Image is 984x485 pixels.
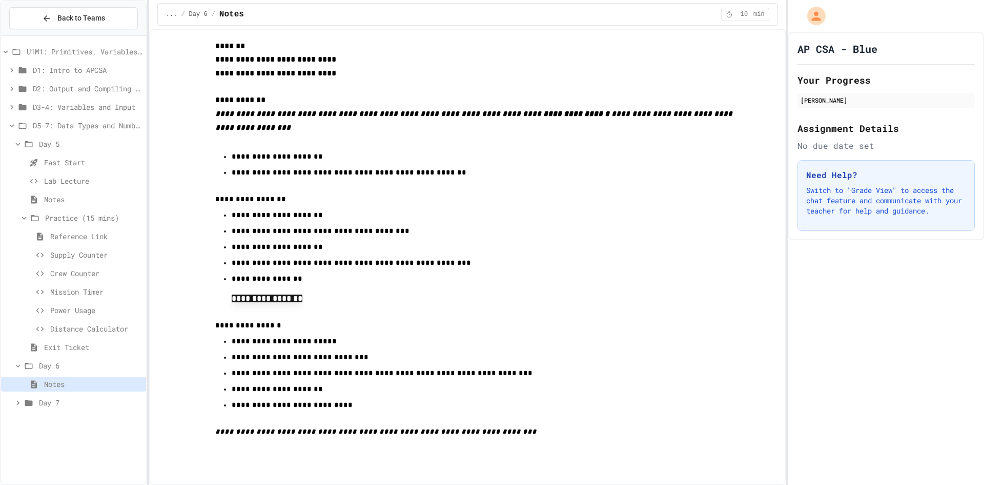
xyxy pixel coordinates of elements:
[797,121,975,135] h2: Assignment Details
[212,10,215,18] span: /
[44,342,142,353] span: Exit Ticket
[33,120,142,131] span: D5-7: Data Types and Number Calculations
[806,169,966,181] h3: Need Help?
[796,4,828,28] div: My Account
[50,305,142,316] span: Power Usage
[33,83,142,94] span: D2: Output and Compiling Code
[39,139,142,149] span: Day 5
[753,10,765,18] span: min
[39,360,142,371] span: Day 6
[44,194,142,205] span: Notes
[736,10,752,18] span: 10
[44,176,142,186] span: Lab Lecture
[27,46,142,57] span: U1M1: Primitives, Variables, Basic I/O
[50,231,142,242] span: Reference Link
[50,286,142,297] span: Mission Timer
[39,397,142,408] span: Day 7
[797,140,975,152] div: No due date set
[33,102,142,112] span: D3-4: Variables and Input
[44,157,142,168] span: Fast Start
[33,65,142,75] span: D1: Intro to APCSA
[797,42,877,56] h1: AP CSA - Blue
[166,10,177,18] span: ...
[50,249,142,260] span: Supply Counter
[45,212,142,223] span: Practice (15 mins)
[57,13,105,24] span: Back to Teams
[50,323,142,334] span: Distance Calculator
[9,7,138,29] button: Back to Teams
[219,8,244,21] span: Notes
[797,73,975,87] h2: Your Progress
[189,10,208,18] span: Day 6
[50,268,142,279] span: Crew Counter
[181,10,184,18] span: /
[806,185,966,216] p: Switch to "Grade View" to access the chat feature and communicate with your teacher for help and ...
[801,95,972,105] div: [PERSON_NAME]
[44,379,142,390] span: Notes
